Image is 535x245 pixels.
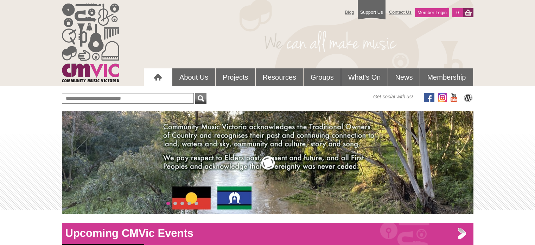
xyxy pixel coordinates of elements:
[386,6,415,18] a: Contact Us
[463,93,473,102] img: CMVic Blog
[452,8,463,17] a: 0
[420,68,473,86] a: Membership
[341,68,388,86] a: What's On
[62,226,473,240] h1: Upcoming CMVic Events
[304,68,341,86] a: Groups
[342,6,358,18] a: Blog
[172,68,215,86] a: About Us
[216,68,255,86] a: Projects
[438,93,447,102] img: icon-instagram.png
[415,8,449,17] a: Member Login
[388,68,420,86] a: News
[62,4,119,82] img: cmvic_logo.png
[373,93,413,100] span: Get social with us!
[256,68,304,86] a: Resources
